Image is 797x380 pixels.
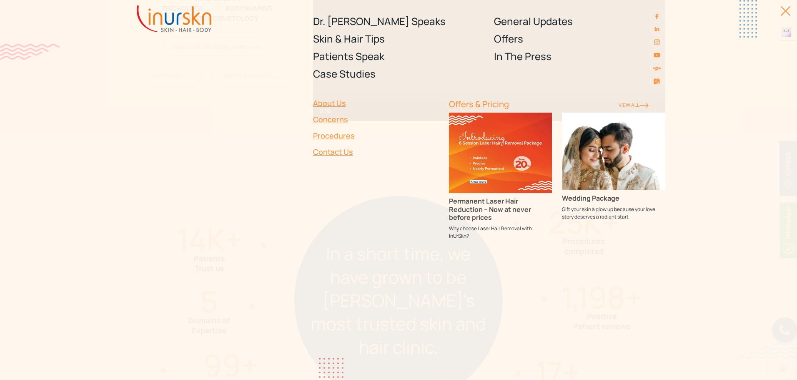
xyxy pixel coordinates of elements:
[639,103,649,108] img: orange-rightarrow
[562,206,665,221] p: Gift your skin a glow up because your love story deserves a radiant start
[494,13,665,30] a: General Updates
[313,128,439,144] a: Procedures
[449,197,552,221] h3: Permanent Laser Hair Reduction – Now at never before prices
[313,111,439,128] a: Concerns
[313,48,484,65] a: Patients Speak
[449,99,609,109] h6: Offers & Pricing
[654,52,660,58] img: youtube
[137,5,211,32] img: inurskn-logo
[313,65,484,83] a: Case Studies
[653,64,661,72] img: sejal-saheta-dermatologist
[654,13,660,20] img: facebook
[654,26,660,33] img: linkedin
[313,13,484,30] a: Dr. [PERSON_NAME] Speaks
[449,113,552,193] img: Permanent Laser Hair Reduction – Now at never before prices
[562,113,665,190] img: Wedding Package
[562,194,665,202] h3: Wedding Package
[313,30,484,48] a: Skin & Hair Tips
[313,144,439,160] a: Contact Us
[654,79,660,85] img: Skin-and-Hair-Clinic
[313,95,439,111] a: About Us
[449,225,552,240] p: Why choose Laser Hair Removal with InUrSkn?
[654,39,660,45] img: instagram
[494,30,665,48] a: Offers
[494,48,665,65] a: In The Press
[619,101,649,108] a: View ALl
